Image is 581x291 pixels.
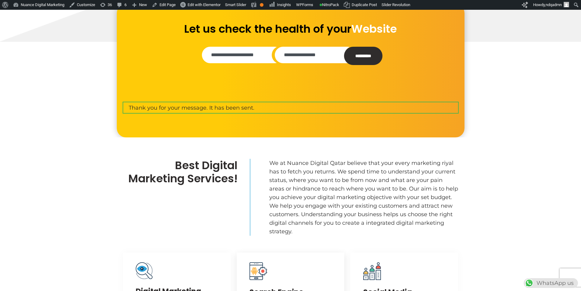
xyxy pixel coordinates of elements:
p: We at Nuance Digital Qatar believe that your every marketing riyal has to fetch you returns. We s... [269,159,458,236]
span: ndqadmn [546,2,562,7]
h2: Best Digital Marketing Services! [123,159,238,185]
h2: Let us check the health of your [181,22,400,35]
div: WhatsApp us [524,278,578,288]
span: Website [351,21,397,37]
span: Slider Revolution [382,2,410,7]
span: Edit with Elementor [188,2,221,7]
a: WhatsAppWhatsApp us [524,280,578,286]
form: Contact form [120,22,461,114]
img: WhatsApp [524,278,534,288]
div: Thank you for your message. It has been sent. [123,102,459,114]
span: Insights [277,2,291,7]
div: OK [260,3,264,7]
